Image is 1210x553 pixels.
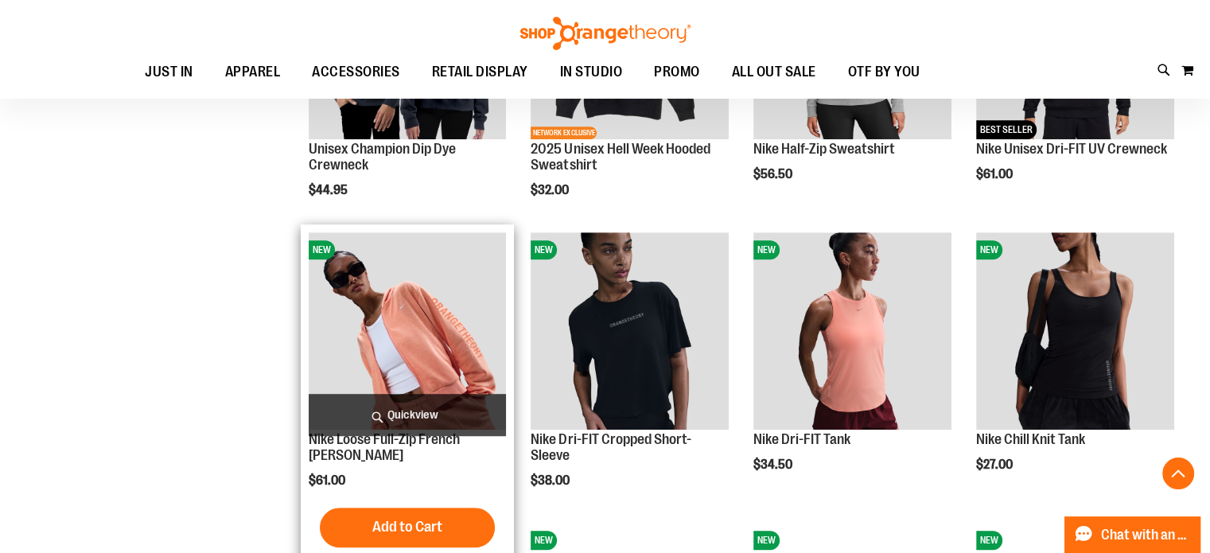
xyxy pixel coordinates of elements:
[312,54,400,90] span: ACCESSORIES
[848,54,920,90] span: OTF BY YOU
[745,224,959,513] div: product
[309,240,335,259] span: NEW
[518,17,693,50] img: Shop Orangetheory
[309,183,350,197] span: $44.95
[753,240,780,259] span: NEW
[1162,458,1194,489] button: Back To Top
[732,54,816,90] span: ALL OUT SALE
[976,232,1174,433] a: Nike Chill Knit TankNEW
[531,431,691,463] a: Nike Dri-FIT Cropped Short-Sleeve
[753,232,951,433] a: Nike Dri-FIT TankNEW
[309,394,507,436] a: Quickview
[968,224,1182,513] div: product
[976,458,1015,472] span: $27.00
[753,431,850,447] a: Nike Dri-FIT Tank
[531,232,729,430] img: Nike Dri-FIT Cropped Short-Sleeve
[753,232,951,430] img: Nike Dri-FIT Tank
[976,120,1037,139] span: BEST SELLER
[309,141,456,173] a: Unisex Champion Dip Dye Crewneck
[1064,516,1201,553] button: Chat with an Expert
[976,232,1174,430] img: Nike Chill Knit Tank
[309,232,507,430] img: Nike Loose Full-Zip French Terry Hoodie
[309,473,348,488] span: $61.00
[753,531,780,550] span: NEW
[225,54,281,90] span: APPAREL
[531,141,710,173] a: 2025 Unisex Hell Week Hooded Sweatshirt
[976,431,1085,447] a: Nike Chill Knit Tank
[976,167,1015,181] span: $61.00
[753,458,795,472] span: $34.50
[320,508,495,547] button: Add to Cart
[1101,528,1191,543] span: Chat with an Expert
[145,54,193,90] span: JUST IN
[531,232,729,433] a: Nike Dri-FIT Cropped Short-SleeveNEW
[531,127,597,139] span: NETWORK EXCLUSIVE
[976,240,1002,259] span: NEW
[372,518,442,535] span: Add to Cart
[654,54,700,90] span: PROMO
[531,240,557,259] span: NEW
[309,431,460,463] a: Nike Loose Full-Zip French [PERSON_NAME]
[432,54,528,90] span: RETAIL DISPLAY
[753,167,795,181] span: $56.50
[560,54,623,90] span: IN STUDIO
[976,141,1167,157] a: Nike Unisex Dri-FIT UV Crewneck
[309,232,507,433] a: Nike Loose Full-Zip French Terry HoodieNEW
[976,531,1002,550] span: NEW
[531,473,572,488] span: $38.00
[531,183,571,197] span: $32.00
[531,531,557,550] span: NEW
[523,224,737,528] div: product
[753,141,895,157] a: Nike Half-Zip Sweatshirt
